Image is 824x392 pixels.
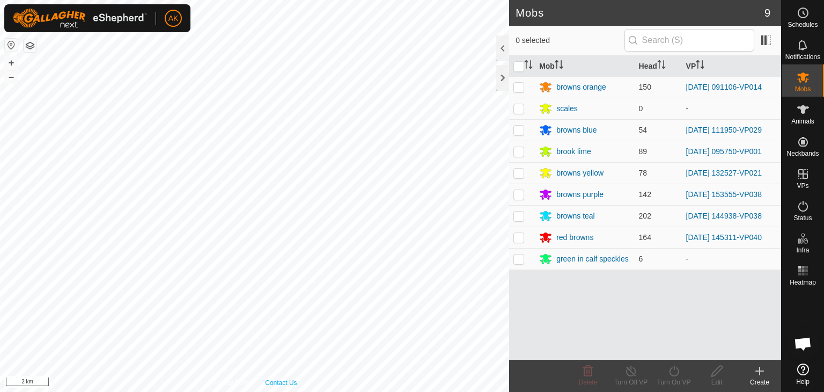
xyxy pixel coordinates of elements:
[556,168,604,179] div: browns yellow
[657,62,666,70] p-sorticon: Activate to sort
[695,378,738,387] div: Edit
[738,378,781,387] div: Create
[786,150,819,157] span: Neckbands
[686,212,762,220] a: [DATE] 144938-VP038
[5,70,18,83] button: –
[682,248,781,270] td: -
[635,56,682,77] th: Head
[787,328,819,360] div: Open chat
[556,146,591,157] div: brook lime
[556,82,606,93] div: browns orange
[556,189,604,200] div: browns purple
[639,169,648,177] span: 78
[796,247,809,253] span: Infra
[24,39,36,52] button: Map Layers
[639,212,651,220] span: 202
[796,379,810,385] span: Help
[639,147,648,156] span: 89
[212,378,253,388] a: Privacy Policy
[556,253,629,265] div: green in calf speckles
[795,86,811,92] span: Mobs
[639,255,643,263] span: 6
[764,5,770,21] span: 9
[686,126,762,134] a: [DATE] 111950-VP029
[639,126,648,134] span: 54
[785,54,820,60] span: Notifications
[168,13,179,24] span: AK
[5,56,18,69] button: +
[579,379,598,386] span: Delete
[13,9,147,28] img: Gallagher Logo
[652,378,695,387] div: Turn On VP
[555,62,563,70] p-sorticon: Activate to sort
[682,56,781,77] th: VP
[788,21,818,28] span: Schedules
[782,359,824,389] a: Help
[535,56,634,77] th: Mob
[686,83,762,91] a: [DATE] 091106-VP014
[639,233,651,242] span: 164
[556,232,593,243] div: red browns
[556,125,597,136] div: browns blue
[516,35,624,46] span: 0 selected
[791,118,814,125] span: Animals
[790,279,816,286] span: Heatmap
[686,147,762,156] a: [DATE] 095750-VP001
[556,210,595,222] div: browns teal
[682,98,781,119] td: -
[793,215,812,221] span: Status
[5,39,18,52] button: Reset Map
[265,378,297,388] a: Contact Us
[639,104,643,113] span: 0
[639,190,651,199] span: 142
[556,103,578,114] div: scales
[696,62,704,70] p-sorticon: Activate to sort
[624,29,754,52] input: Search (S)
[686,169,762,177] a: [DATE] 132527-VP021
[639,83,651,91] span: 150
[516,6,764,19] h2: Mobs
[609,378,652,387] div: Turn Off VP
[686,233,762,242] a: [DATE] 145311-VP040
[524,62,533,70] p-sorticon: Activate to sort
[797,183,808,189] span: VPs
[686,190,762,199] a: [DATE] 153555-VP038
